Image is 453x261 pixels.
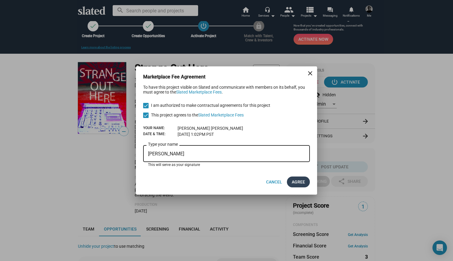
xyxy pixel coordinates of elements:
[143,74,214,80] h3: Marketplace Fee Agreement
[148,163,200,167] mat-hint: This will serve as your signature
[178,126,210,131] span: [PERSON_NAME]
[176,90,222,94] a: Slated Marketplace Fees
[287,177,310,187] button: AGREE
[292,177,305,187] span: AGREE
[266,177,282,187] span: Cancel
[143,126,178,131] dt: Your Name:
[261,177,287,187] button: Cancel
[178,132,214,137] dd: [DATE] 1:02PM PST
[211,126,243,131] span: [PERSON_NAME]
[143,85,310,94] div: To have this project visible on Slated and communicate with members on its behalf, you must agree...
[151,102,270,109] span: I am authorized to make contractual agreements for this project
[143,132,178,137] dt: Date & Time:
[307,70,314,77] mat-icon: close
[198,113,244,117] a: Slated Marketplace Fees
[151,111,244,119] span: This project agrees to the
